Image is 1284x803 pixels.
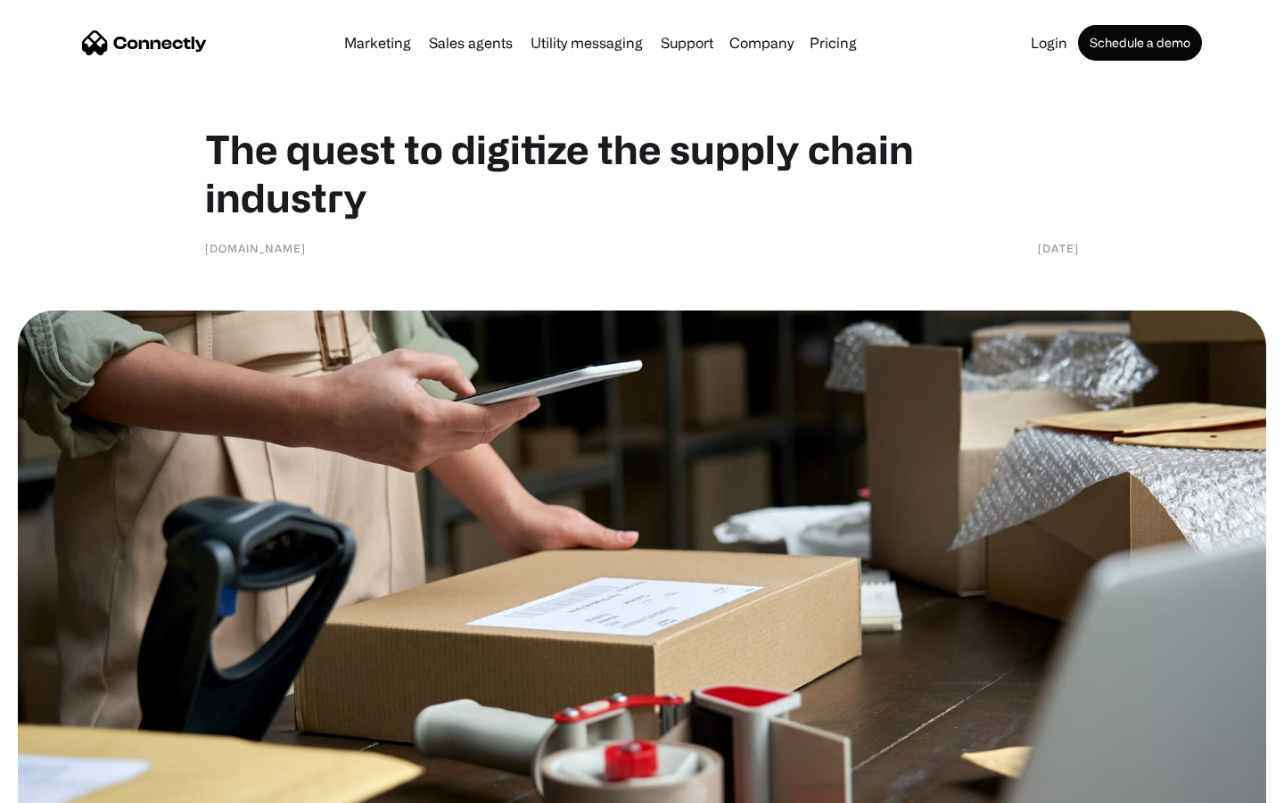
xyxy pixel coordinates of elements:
[36,772,107,797] ul: Language list
[802,36,864,50] a: Pricing
[337,36,418,50] a: Marketing
[205,125,1079,221] h1: The quest to digitize the supply chain industry
[1038,239,1079,257] div: [DATE]
[205,239,306,257] div: [DOMAIN_NAME]
[523,36,650,50] a: Utility messaging
[1078,25,1202,61] a: Schedule a demo
[422,36,520,50] a: Sales agents
[1024,36,1074,50] a: Login
[729,30,794,55] div: Company
[654,36,720,50] a: Support
[18,772,107,797] aside: Language selected: English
